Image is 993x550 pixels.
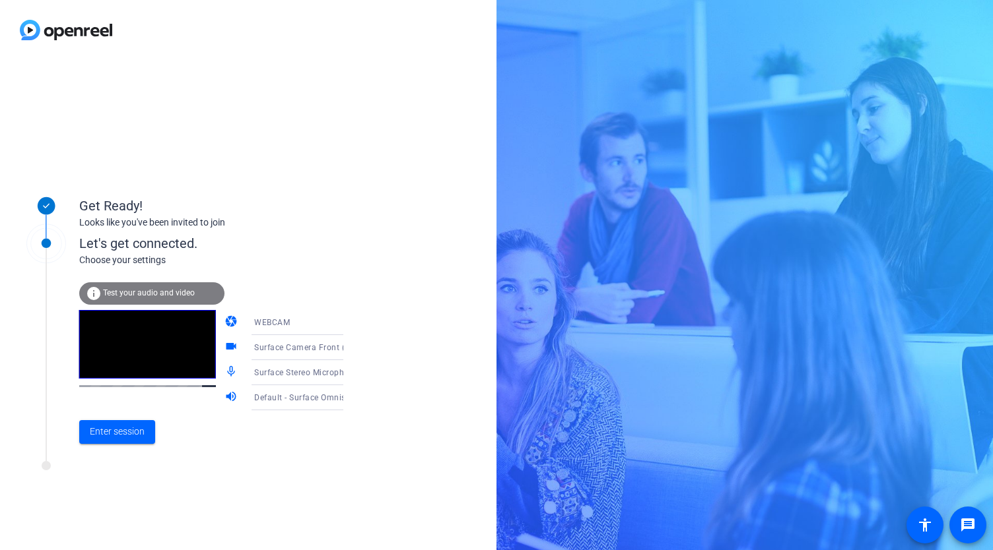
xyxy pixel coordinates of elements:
span: Surface Stereo Microphones (Surface High Definition Audio) [254,367,486,377]
button: Enter session [79,420,155,444]
mat-icon: info [86,286,102,301]
mat-icon: accessibility [917,517,933,533]
span: WEBCAM [254,318,290,327]
div: Get Ready! [79,196,343,216]
div: Looks like you've been invited to join [79,216,343,229]
mat-icon: videocam [224,340,240,355]
span: Test your audio and video [103,288,195,297]
span: Surface Camera Front (045e:0990) [254,342,389,352]
div: Choose your settings [79,253,370,267]
mat-icon: message [960,517,976,533]
mat-icon: volume_up [224,390,240,406]
mat-icon: mic_none [224,365,240,381]
span: Enter session [90,425,145,439]
div: Let's get connected. [79,233,370,253]
span: Default - Surface Omnisonic Speakers (Surface High Definition Audio) [254,392,523,402]
mat-icon: camera [224,315,240,330]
